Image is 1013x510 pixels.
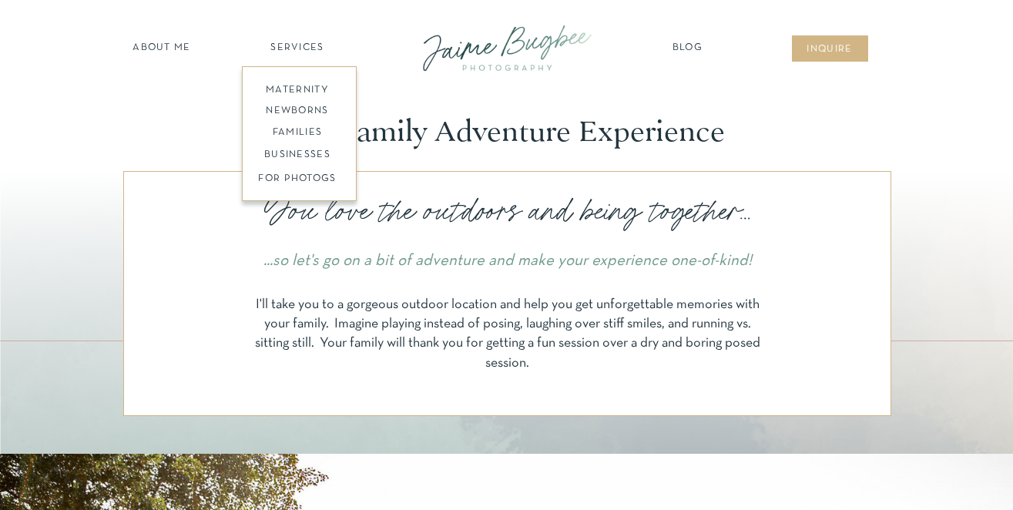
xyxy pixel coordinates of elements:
[245,190,770,233] p: You love the outdoors and being together...
[669,41,707,56] a: Blog
[799,42,861,58] a: inqUIre
[251,295,764,381] p: I'll take you to a gorgeous outdoor location and help you get unforgettable memories with your fa...
[129,41,196,56] a: about ME
[239,126,357,140] a: families
[247,83,348,94] a: maternity
[239,148,357,163] a: BUSINESSES
[239,172,357,186] a: FOR PHOTOGS
[254,41,341,56] a: SERVICES
[263,253,752,268] i: ...so let's go on a bit of adventure and make your experience one-of-kind!
[239,104,357,122] a: newborns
